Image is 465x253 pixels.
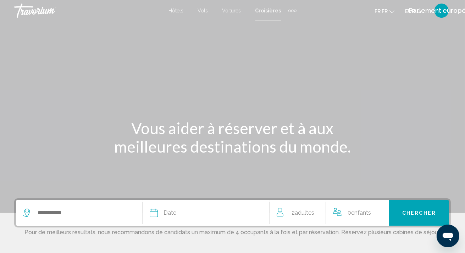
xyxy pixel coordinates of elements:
span: Adultes [295,209,314,216]
span: Date [164,208,176,218]
a: Hôtels [169,8,184,13]
span: EUR [405,9,415,14]
button: Changement de monnaie [405,6,422,16]
h1: Vous aider à réserver et à aux meilleures destinations du monde. [100,119,366,156]
button: Articles de navigation supplémentaires [288,5,297,16]
a: Vols [198,8,208,13]
span: Chercher [402,210,436,216]
a: Travorium [14,4,162,18]
button: Date [150,200,269,226]
button: Changer de langue [375,6,394,16]
button: Voyageurs: 2 adultes, 0 enfant [270,200,389,226]
span: 2 [292,208,314,218]
button: Chercher [389,200,449,226]
span: 0 [348,208,371,218]
button: Menu utilisateur [432,3,451,18]
div: Le widget de recherche [16,200,449,226]
a: Croisières [255,8,281,13]
iframe: Bouton de lancement de la fenêtre de messagerie [437,225,459,247]
a: Voitures [222,8,241,13]
span: Enfants [351,209,371,216]
span: fr fr [375,9,388,14]
p: Pour de meilleurs résultats, nous recommandons de candidats un maximum de 4 occupants à la fois e... [14,227,451,236]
